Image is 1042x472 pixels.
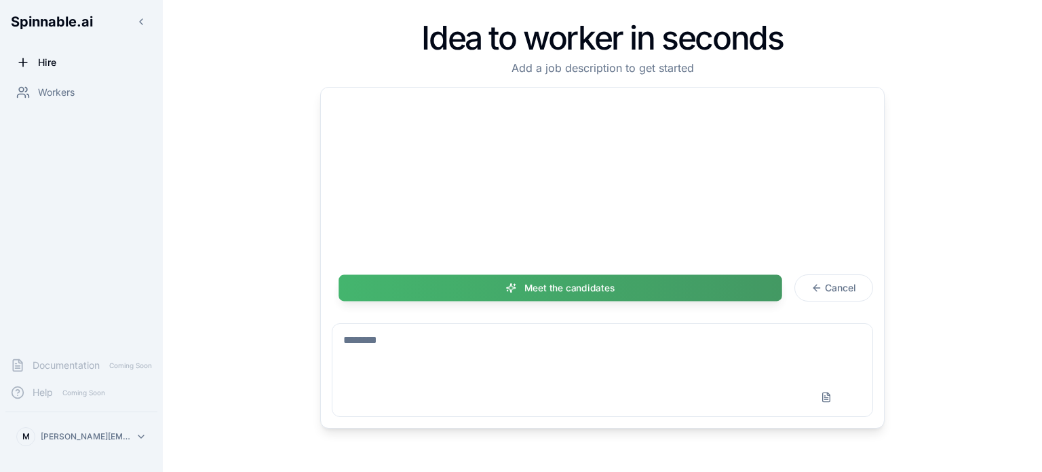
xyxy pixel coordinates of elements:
[339,275,782,302] button: Meet the candidates
[794,274,873,302] button: Cancel
[77,14,93,30] span: .ai
[320,60,885,76] p: Add a job description to get started
[22,431,30,442] span: M
[11,14,93,30] span: Spinnable
[33,386,53,399] span: Help
[105,359,156,372] span: Coming Soon
[58,386,109,399] span: Coming Soon
[825,281,856,295] span: Cancel
[38,86,75,99] span: Workers
[38,56,56,69] span: Hire
[41,431,130,442] p: [PERSON_NAME][EMAIL_ADDRESS][DOMAIN_NAME]
[33,359,100,372] span: Documentation
[11,423,152,450] button: M[PERSON_NAME][EMAIL_ADDRESS][DOMAIN_NAME]
[320,22,885,54] h1: Idea to worker in seconds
